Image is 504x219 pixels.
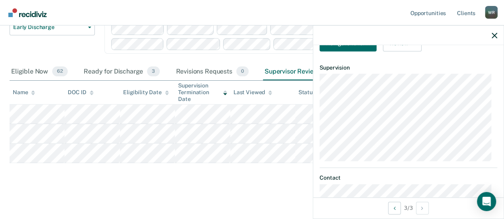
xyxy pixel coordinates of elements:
span: 3 [147,66,160,77]
div: DOC ID [68,89,93,96]
div: Ready for Discharge [82,63,161,81]
dt: Supervision [320,64,497,71]
div: Name [13,89,35,96]
img: Recidiviz [8,8,47,17]
div: Supervision Termination Date [178,82,227,102]
div: 3 / 3 [313,197,504,218]
button: Profile dropdown button [485,6,498,19]
div: W R [485,6,498,19]
div: Supervisor Review [263,63,337,81]
div: Open Intercom Messenger [477,192,496,211]
span: Early Discharge [13,24,85,31]
span: 62 [52,66,68,77]
div: Eligible Now [10,63,69,81]
button: Previous Opportunity [388,202,401,214]
div: Revisions Requests [174,63,250,81]
div: Eligibility Date [123,89,169,96]
div: Status [298,89,316,96]
dt: Contact [320,174,497,181]
div: Last Viewed [233,89,272,96]
span: 0 [236,66,249,77]
button: Next Opportunity [416,202,429,214]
